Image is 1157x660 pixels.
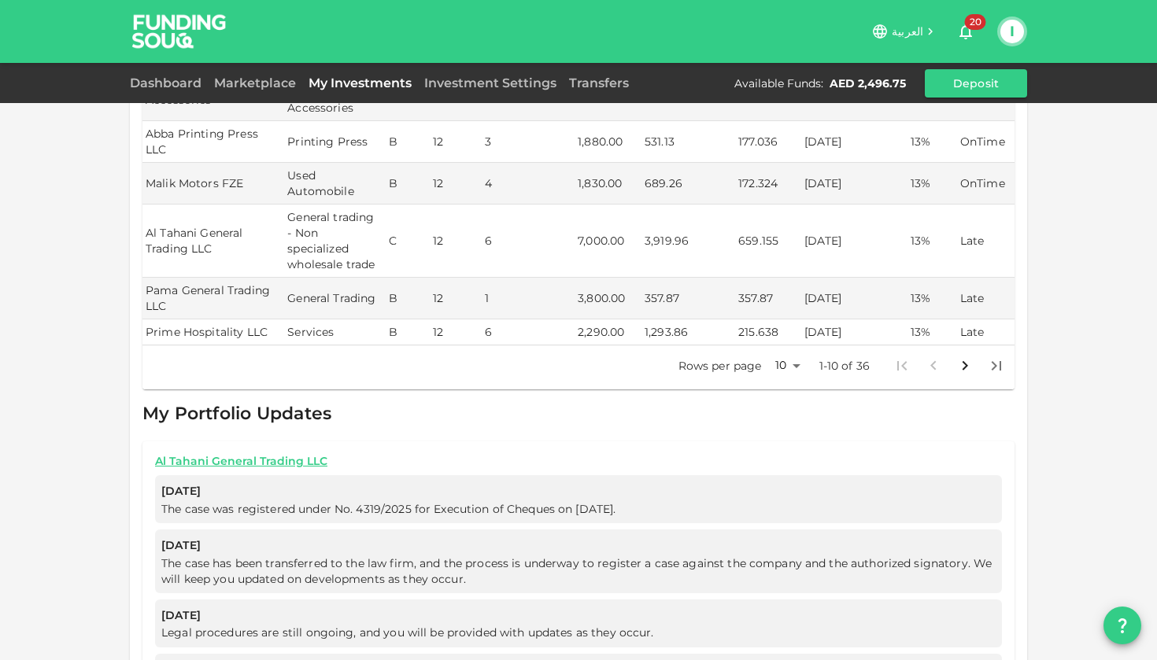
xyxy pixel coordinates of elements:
[563,76,635,90] a: Transfers
[284,278,385,319] td: General Trading
[208,76,302,90] a: Marketplace
[575,205,641,278] td: 7,000.00
[678,358,762,374] p: Rows per page
[302,76,418,90] a: My Investments
[830,76,906,91] div: AED 2,496.75
[418,76,563,90] a: Investment Settings
[430,163,482,205] td: 12
[575,319,641,345] td: 2,290.00
[386,205,430,278] td: C
[284,163,385,205] td: Used Automobile
[957,278,1015,319] td: Late
[735,163,800,205] td: 172.324
[161,625,660,640] span: Legal procedures are still ongoing, and you will be provided with updates as they occur.
[641,205,735,278] td: 3,919.96
[768,354,806,377] div: 10
[907,121,957,163] td: 13%
[161,536,996,555] span: [DATE]
[907,205,957,278] td: 13%
[142,163,284,205] td: Malik Motors FZE
[1000,20,1024,43] button: I
[430,319,482,345] td: 12
[575,121,641,163] td: 1,880.00
[735,278,800,319] td: 357.87
[801,121,907,163] td: [DATE]
[801,205,907,278] td: [DATE]
[142,403,331,424] span: My Portfolio Updates
[957,163,1015,205] td: OnTime
[386,121,430,163] td: B
[130,76,208,90] a: Dashboard
[641,319,735,345] td: 1,293.86
[965,14,986,30] span: 20
[957,121,1015,163] td: OnTime
[155,454,1002,469] a: Al Tahani General Trading LLC
[801,163,907,205] td: [DATE]
[430,205,482,278] td: 12
[386,278,430,319] td: B
[482,121,575,163] td: 3
[142,278,284,319] td: Pama General Trading LLC
[892,24,923,39] span: العربية
[735,121,800,163] td: 177.036
[161,556,992,586] span: The case has been transferred to the law firm, and the process is underway to register a case aga...
[386,163,430,205] td: B
[575,278,641,319] td: 3,800.00
[957,319,1015,345] td: Late
[801,319,907,345] td: [DATE]
[161,502,622,516] span: The case was registered under No. 4319/2025 for Execution of Cheques on [DATE].
[284,319,385,345] td: Services
[819,358,871,374] p: 1-10 of 36
[907,163,957,205] td: 13%
[957,205,1015,278] td: Late
[641,163,735,205] td: 689.26
[801,278,907,319] td: [DATE]
[142,319,284,345] td: Prime Hospitality LLC
[575,163,641,205] td: 1,830.00
[161,481,996,501] span: [DATE]
[142,121,284,163] td: Abba Printing Press LLC
[386,319,430,345] td: B
[482,319,575,345] td: 6
[907,278,957,319] td: 13%
[641,121,735,163] td: 531.13
[1103,607,1141,644] button: question
[142,205,284,278] td: Al Tahani General Trading LLC
[907,319,957,345] td: 13%
[430,121,482,163] td: 12
[949,350,981,382] button: Go to next page
[950,16,981,47] button: 20
[161,606,996,625] span: [DATE]
[430,278,482,319] td: 12
[641,278,735,319] td: 357.87
[284,121,385,163] td: Printing Press
[981,350,1012,382] button: Go to last page
[735,319,800,345] td: 215.638
[482,163,575,205] td: 4
[734,76,823,91] div: Available Funds :
[735,205,800,278] td: 659.155
[482,278,575,319] td: 1
[284,205,385,278] td: General trading - Non specialized wholesale trade
[925,69,1027,98] button: Deposit
[482,205,575,278] td: 6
